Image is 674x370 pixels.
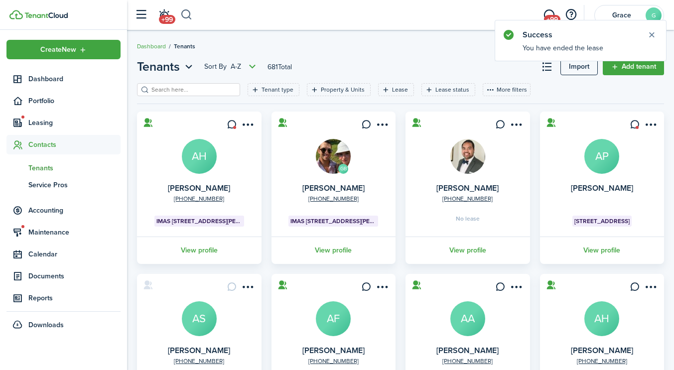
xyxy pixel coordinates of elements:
a: Tenants [6,159,121,176]
a: Service Pros [6,176,121,193]
button: Open menu [642,120,658,133]
span: Portfolio [28,96,121,106]
a: Add tenant [603,58,664,75]
a: [PERSON_NAME] [571,182,633,194]
a: [PHONE_NUMBER] [577,357,627,366]
img: Abby Elington [316,139,351,174]
span: Contacts [28,139,121,150]
button: Open menu [240,120,256,133]
a: Import [560,58,598,75]
span: IMAS [STREET_ADDRESS][PERSON_NAME] [156,217,242,226]
filter-tag: Open filter [307,83,371,96]
span: Leasing [28,118,121,128]
notify-body: You have ended the lease [495,43,666,61]
span: Downloads [28,320,64,330]
filter-tag-label: Lease [392,85,408,94]
a: [PERSON_NAME] [302,182,365,194]
span: Dashboard [28,74,121,84]
span: +99 [544,15,560,24]
a: [PERSON_NAME] [302,345,365,356]
img: TenantCloud [24,12,68,18]
a: [PHONE_NUMBER] [174,357,224,366]
filter-tag-label: Property & Units [321,85,365,94]
a: [PHONE_NUMBER] [174,194,224,203]
notify-title: Success [523,29,637,41]
span: Tenants [174,42,195,51]
span: Reports [28,293,121,303]
avatar-text: G [646,7,662,23]
span: No lease [456,216,480,222]
button: Open menu [374,120,390,133]
span: Maintenance [28,227,121,238]
a: [PERSON_NAME] [571,345,633,356]
header-page-total: 681 Total [268,62,292,72]
filter-tag-label: Tenant type [262,85,293,94]
button: Search [180,6,193,23]
a: AA [450,301,485,336]
a: Dashboard [137,42,166,51]
avatar-text: GB [338,164,348,174]
a: Messaging [539,2,558,28]
span: Service Pros [28,180,121,190]
img: Achmad Hidayatullah [450,139,485,174]
input: Search here... [149,85,237,95]
span: Sort by [204,62,231,72]
img: TenantCloud [9,10,23,19]
span: Accounting [28,205,121,216]
button: Sort byA-Z [204,61,259,73]
span: Tenants [137,58,180,76]
a: Notifications [154,2,173,28]
span: Documents [28,271,121,281]
a: AP [584,139,619,174]
filter-tag-label: Lease status [435,85,469,94]
filter-tag: Open filter [378,83,414,96]
span: A-Z [231,62,241,72]
button: Open menu [374,282,390,295]
button: Open menu [642,282,658,295]
a: View profile [135,237,263,264]
a: [PERSON_NAME] [168,182,230,194]
span: Tenants [28,163,121,173]
button: More filters [483,83,531,96]
a: View profile [404,237,532,264]
button: Open menu [6,40,121,59]
a: [PERSON_NAME] [168,345,230,356]
a: [PERSON_NAME] [436,182,499,194]
filter-tag: Open filter [421,83,475,96]
a: AH [182,139,217,174]
a: AH [584,301,619,336]
button: Open resource center [562,6,579,23]
button: Open menu [240,282,256,295]
filter-tag: Open filter [248,83,299,96]
span: Grace [602,12,642,19]
button: Open menu [508,120,524,133]
a: Dashboard [6,69,121,89]
a: View profile [539,237,666,264]
button: Open menu [137,58,195,76]
a: [PHONE_NUMBER] [442,357,493,366]
a: [PERSON_NAME] [436,345,499,356]
a: AS [182,301,217,336]
a: View profile [270,237,398,264]
a: AF [316,301,351,336]
button: Open menu [204,61,259,73]
a: [PHONE_NUMBER] [308,357,359,366]
a: Reports [6,288,121,308]
button: Open sidebar [132,5,150,24]
button: Tenants [137,58,195,76]
span: Calendar [28,249,121,259]
button: Close notify [645,28,659,42]
span: IMAS [STREET_ADDRESS][PERSON_NAME] [290,217,376,226]
a: [PHONE_NUMBER] [308,194,359,203]
span: [STREET_ADDRESS] [574,217,630,226]
a: [PHONE_NUMBER] [442,194,493,203]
